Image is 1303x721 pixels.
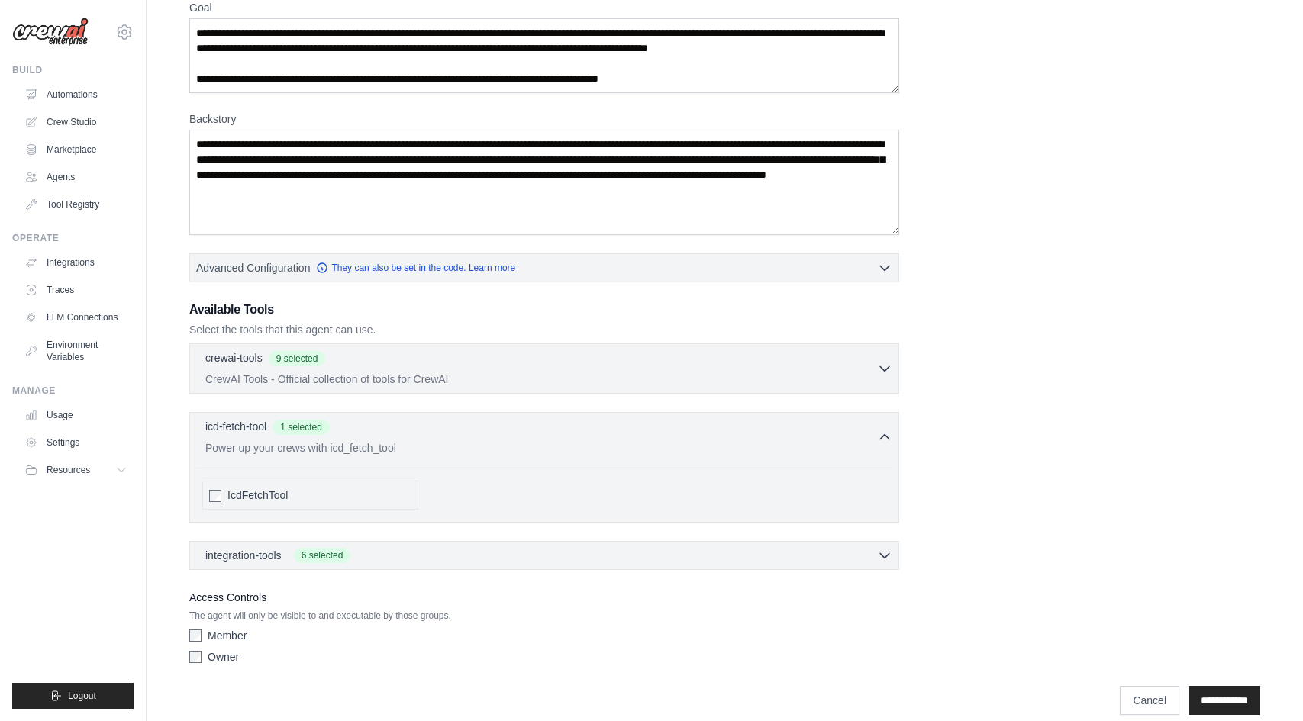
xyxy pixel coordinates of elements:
label: Owner [208,649,239,665]
a: They can also be set in the code. Learn more [316,262,515,274]
a: Agents [18,165,134,189]
span: Resources [47,464,90,476]
button: integration-tools 6 selected [196,548,892,563]
a: Tool Registry [18,192,134,217]
h3: Available Tools [189,301,899,319]
p: The agent will only be visible to and executable by those groups. [189,610,899,622]
a: Traces [18,278,134,302]
button: Advanced Configuration They can also be set in the code. Learn more [190,254,898,282]
p: icd-fetch-tool [205,419,266,434]
p: CrewAI Tools - Official collection of tools for CrewAI [205,372,877,387]
label: Member [208,628,247,643]
button: Logout [12,683,134,709]
a: Marketplace [18,137,134,162]
p: Select the tools that this agent can use. [189,322,899,337]
button: Resources [18,458,134,482]
a: Cancel [1120,686,1179,715]
a: LLM Connections [18,305,134,330]
a: Crew Studio [18,110,134,134]
a: Automations [18,82,134,107]
div: Build [12,64,134,76]
div: Manage [12,385,134,397]
span: IcdFetchTool [227,488,288,503]
a: Settings [18,430,134,455]
label: Access Controls [189,588,899,607]
span: Logout [68,690,96,702]
span: 6 selected [294,548,351,563]
a: Environment Variables [18,333,134,369]
label: Backstory [189,111,899,127]
span: 9 selected [269,351,326,366]
button: icd-fetch-tool 1 selected Power up your crews with icd_fetch_tool [196,419,892,455]
span: integration-tools [205,548,282,563]
img: Logo [12,18,89,47]
p: Power up your crews with icd_fetch_tool [205,440,877,455]
a: Integrations [18,250,134,275]
div: Operate [12,232,134,244]
a: Usage [18,403,134,427]
p: crewai-tools [205,350,263,365]
span: Advanced Configuration [196,260,310,275]
button: crewai-tools 9 selected CrewAI Tools - Official collection of tools for CrewAI [196,350,892,387]
span: 1 selected [273,420,330,435]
